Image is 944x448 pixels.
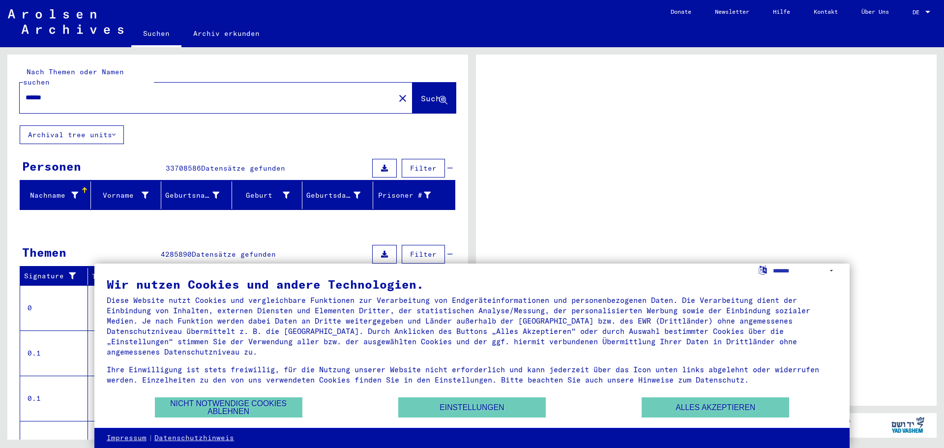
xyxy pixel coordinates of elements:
div: Geburtsname [165,187,232,203]
a: Impressum [107,433,147,443]
div: Diese Website nutzt Cookies und vergleichbare Funktionen zur Verarbeitung von Endgeräteinformatio... [107,295,837,357]
button: Archival tree units [20,125,124,144]
div: Geburtsdatum [306,190,360,201]
td: 0.1 [20,376,88,421]
td: 0.1 [20,330,88,376]
mat-header-cell: Geburt‏ [232,181,303,209]
mat-header-cell: Geburtsdatum [302,181,373,209]
span: Filter [410,164,437,173]
div: Nachname [24,190,78,201]
span: 33708586 [166,164,201,173]
label: Sprache auswählen [758,265,768,274]
a: Archiv erkunden [181,22,271,45]
mat-header-cell: Nachname [20,181,91,209]
span: 4285890 [161,250,192,259]
img: yv_logo.png [889,413,926,437]
div: Signature [24,271,80,281]
button: Clear [393,88,413,108]
div: Nachname [24,187,90,203]
div: Geburtsdatum [306,187,373,203]
td: 0 [20,285,88,330]
div: Titel [92,271,436,282]
button: Suche [413,83,456,113]
span: DE [913,9,923,16]
span: Datensätze gefunden [192,250,276,259]
img: Arolsen_neg.svg [8,9,123,34]
div: Vorname [95,190,149,201]
div: Wir nutzen Cookies und andere Technologien. [107,278,837,290]
div: Ihre Einwilligung ist stets freiwillig, für die Nutzung unserer Website nicht erforderlich und ka... [107,364,837,385]
span: Filter [410,250,437,259]
a: Datenschutzhinweis [154,433,234,443]
button: Nicht notwendige Cookies ablehnen [155,397,302,418]
div: Titel [92,269,446,284]
div: Prisoner # [377,190,431,201]
div: Prisoner # [377,187,443,203]
div: Geburt‏ [236,190,290,201]
select: Sprache auswählen [773,264,837,278]
div: Themen [22,243,66,261]
span: Datensätze gefunden [201,164,285,173]
mat-label: Nach Themen oder Namen suchen [23,67,124,87]
mat-icon: close [397,92,409,104]
button: Einstellungen [398,397,546,418]
div: Vorname [95,187,161,203]
mat-header-cell: Vorname [91,181,162,209]
button: Alles akzeptieren [642,397,789,418]
a: Suchen [131,22,181,47]
div: Signature [24,269,90,284]
span: Suche [421,93,445,103]
div: Geburt‏ [236,187,302,203]
button: Filter [402,245,445,264]
button: Filter [402,159,445,178]
div: Geburtsname [165,190,219,201]
mat-header-cell: Geburtsname [161,181,232,209]
mat-header-cell: Prisoner # [373,181,455,209]
div: Personen [22,157,81,175]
